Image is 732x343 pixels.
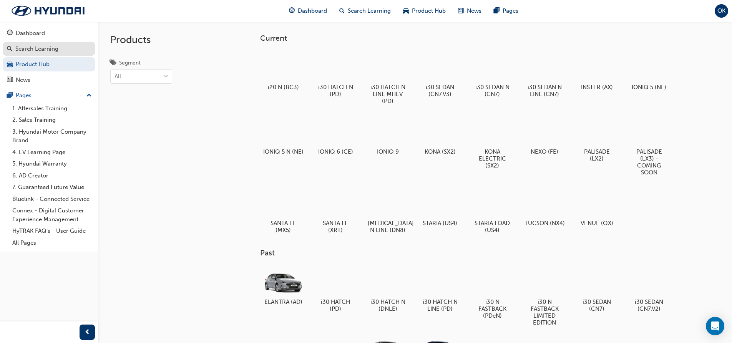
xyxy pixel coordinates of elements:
a: 2. Sales Training [9,114,95,126]
a: i30 SEDAN (CN7) [574,264,620,315]
h3: Past [260,249,697,257]
span: news-icon [458,6,464,16]
h5: PALISADE (LX2) [577,148,617,162]
a: 5. Hyundai Warranty [9,158,95,170]
h5: NEXO (FE) [525,148,565,155]
a: 1. Aftersales Training [9,103,95,114]
a: [MEDICAL_DATA] N LINE (DN8) [365,185,411,236]
h5: TUCSON (NX4) [525,220,565,227]
span: Dashboard [298,7,327,15]
span: prev-icon [85,328,90,337]
div: All [115,72,121,81]
div: Open Intercom Messenger [706,317,724,335]
a: i30 SEDAN N (CN7) [469,49,515,100]
h5: KONA ELECTRIC (SX2) [472,148,513,169]
span: Pages [503,7,518,15]
span: guage-icon [7,30,13,37]
a: NEXO (FE) [521,113,568,158]
a: KONA (SX2) [417,113,463,158]
a: i30 HATCH N LINE (PD) [417,264,463,315]
a: INSTER (AX) [574,49,620,93]
h5: IONIQ 5 (NE) [629,84,669,91]
a: KONA ELECTRIC (SX2) [469,113,515,172]
a: ELANTRA (AD) [260,264,306,308]
a: IONIQ 5 (NE) [626,49,672,93]
a: i30 N FASTBACK LIMITED EDITION [521,264,568,329]
span: car-icon [7,61,13,68]
span: news-icon [7,77,13,84]
span: tags-icon [110,60,116,67]
a: 7. Guaranteed Future Value [9,181,95,193]
a: 4. EV Learning Page [9,146,95,158]
img: Trak [4,3,92,19]
h5: i30 N FASTBACK LIMITED EDITION [525,298,565,326]
a: HyTRAK FAQ's - User Guide [9,225,95,237]
a: Bluelink - Connected Service [9,193,95,205]
h5: SANTA FE (XRT) [315,220,356,234]
a: guage-iconDashboard [283,3,333,19]
a: i30 HATCH N LINE MHEV (PD) [365,49,411,107]
a: Connex - Digital Customer Experience Management [9,205,95,225]
a: i30 SEDAN (CN7.V3) [417,49,463,100]
h5: i20 N (BC3) [263,84,304,91]
h5: i30 SEDAN (CN7.V2) [629,298,669,312]
div: Dashboard [16,29,45,38]
a: i30 HATCH N (DNLE) [365,264,411,315]
div: Search Learning [15,45,58,53]
a: TUCSON (NX4) [521,185,568,229]
a: Product Hub [3,57,95,71]
a: i30 SEDAN N LINE (CN7) [521,49,568,100]
h3: Current [260,34,697,43]
a: i30 HATCH N (PD) [312,49,359,100]
div: Pages [16,91,32,100]
a: i30 HATCH (PD) [312,264,359,315]
a: News [3,73,95,87]
a: i20 N (BC3) [260,49,306,93]
button: OK [715,4,728,18]
a: Search Learning [3,42,95,56]
h5: i30 SEDAN N (CN7) [472,84,513,98]
a: PALISADE (LX3) - COMING SOON [626,113,672,179]
a: VENUE (QX) [574,185,620,229]
h5: i30 HATCH N LINE (PD) [420,298,460,312]
h5: IONIQ 6 (CE) [315,148,356,155]
h5: [MEDICAL_DATA] N LINE (DN8) [368,220,408,234]
a: IONIQ 5 N (NE) [260,113,306,158]
span: search-icon [7,46,12,53]
h5: IONIQ 5 N (NE) [263,148,304,155]
span: Search Learning [348,7,391,15]
a: car-iconProduct Hub [397,3,452,19]
div: News [16,76,30,85]
h5: PALISADE (LX3) - COMING SOON [629,148,669,176]
h5: SANTA FE (MX5) [263,220,304,234]
a: pages-iconPages [488,3,525,19]
h5: i30 SEDAN (CN7) [577,298,617,312]
a: IONIQ 6 (CE) [312,113,359,158]
h5: STARIA (US4) [420,220,460,227]
span: pages-icon [494,6,500,16]
span: pages-icon [7,92,13,99]
a: news-iconNews [452,3,488,19]
a: PALISADE (LX2) [574,113,620,165]
h5: STARIA LOAD (US4) [472,220,513,234]
a: 6. AD Creator [9,170,95,182]
h5: KONA (SX2) [420,148,460,155]
span: car-icon [403,6,409,16]
h5: INSTER (AX) [577,84,617,91]
h5: i30 SEDAN (CN7.V3) [420,84,460,98]
button: DashboardSearch LearningProduct HubNews [3,25,95,88]
h5: IONIQ 9 [368,148,408,155]
h5: i30 HATCH N (PD) [315,84,356,98]
h5: ELANTRA (AD) [263,298,304,305]
h5: i30 N FASTBACK (PDeN) [472,298,513,319]
a: i30 SEDAN (CN7.V2) [626,264,672,315]
span: down-icon [163,72,169,82]
span: Product Hub [412,7,446,15]
span: News [467,7,481,15]
a: i30 N FASTBACK (PDeN) [469,264,515,322]
h5: i30 SEDAN N LINE (CN7) [525,84,565,98]
button: Pages [3,88,95,103]
h5: i30 HATCH N (DNLE) [368,298,408,312]
a: IONIQ 9 [365,113,411,158]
